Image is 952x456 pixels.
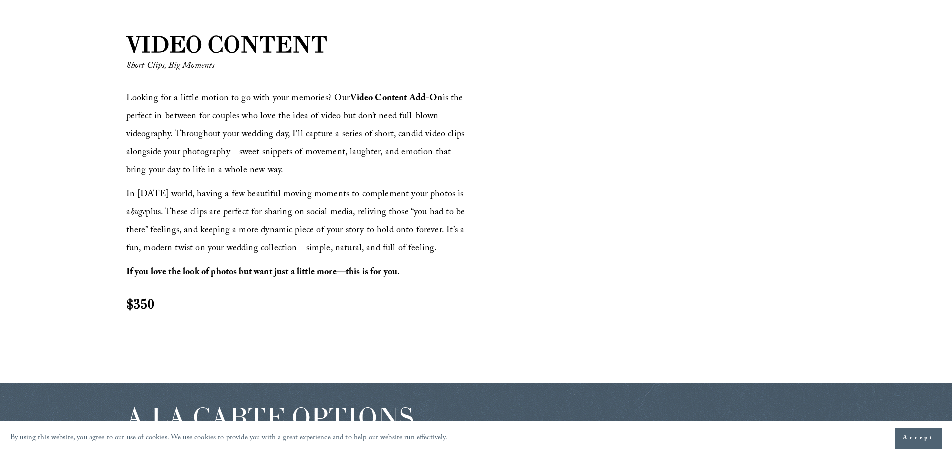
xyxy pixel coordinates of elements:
[126,187,468,257] span: In [DATE] world, having a few beautiful moving moments to complement your photos is a plus. These...
[126,295,154,313] strong: $350
[126,30,328,58] strong: VIDEO CONTENT
[126,59,215,74] em: Short Clips, Big Moments
[126,400,414,433] span: A LA CARTE OPTIONS
[126,265,400,281] strong: If you love the look of photos but want just a little more—this is for you.
[10,431,448,446] p: By using this website, you agree to our use of cookies. We use cookies to provide you with a grea...
[903,433,934,443] span: Accept
[130,205,146,221] em: huge
[126,91,467,179] span: Looking for a little motion to go with your memories? Our is the perfect in-between for couples w...
[350,91,443,107] strong: Video Content Add-On
[895,428,942,449] button: Accept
